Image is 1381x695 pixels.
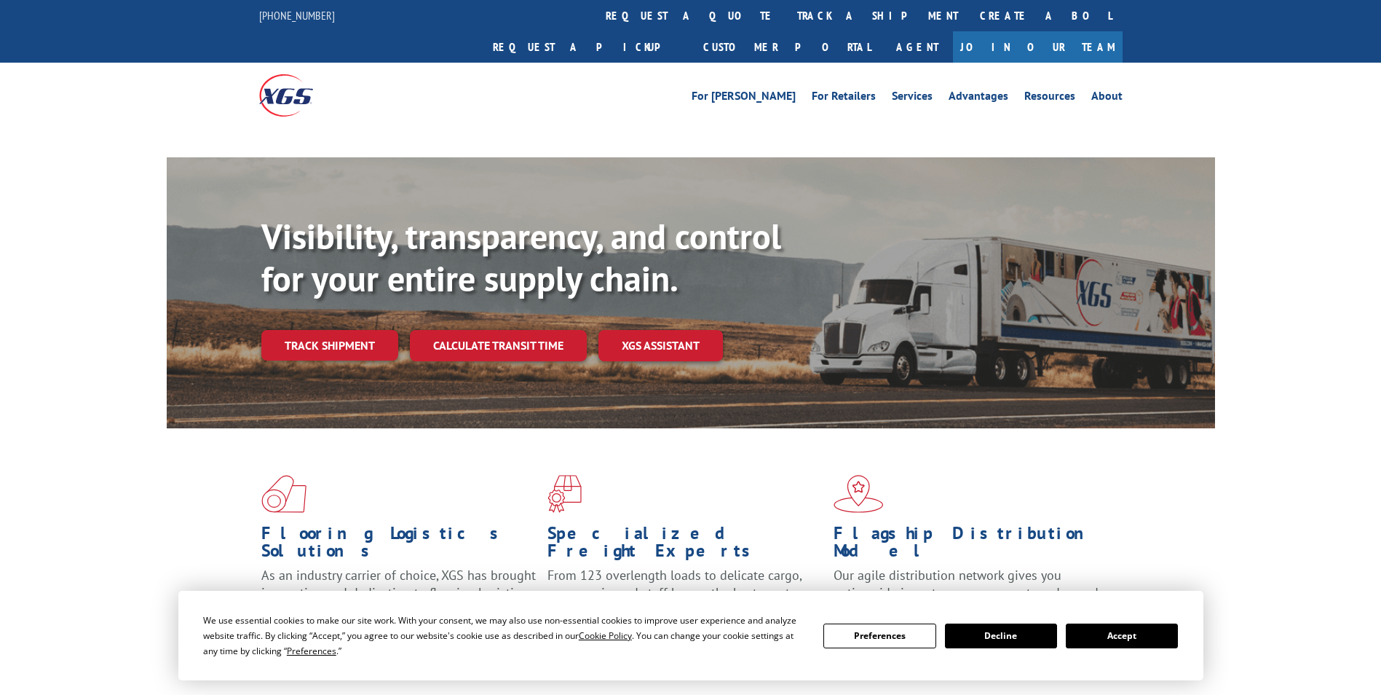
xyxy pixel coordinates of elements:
span: Preferences [287,645,336,657]
a: Agent [882,31,953,63]
a: Calculate transit time [410,330,587,361]
span: Cookie Policy [579,629,632,642]
a: Services [892,90,933,106]
a: For [PERSON_NAME] [692,90,796,106]
a: Customer Portal [692,31,882,63]
a: Track shipment [261,330,398,361]
p: From 123 overlength loads to delicate cargo, our experienced staff knows the best way to move you... [547,567,823,632]
div: We use essential cookies to make our site work. With your consent, we may also use non-essential ... [203,613,806,659]
a: Join Our Team [953,31,1123,63]
a: Request a pickup [482,31,692,63]
a: [PHONE_NUMBER] [259,8,335,23]
a: Advantages [949,90,1008,106]
a: For Retailers [812,90,876,106]
b: Visibility, transparency, and control for your entire supply chain. [261,213,781,301]
button: Decline [945,624,1057,648]
img: xgs-icon-focused-on-flooring-red [547,475,582,513]
button: Preferences [823,624,935,648]
div: Cookie Consent Prompt [178,591,1203,680]
h1: Specialized Freight Experts [547,525,823,567]
a: XGS ASSISTANT [598,330,723,361]
span: As an industry carrier of choice, XGS has brought innovation and dedication to flooring logistics... [261,567,536,619]
img: xgs-icon-total-supply-chain-intelligence-red [261,475,306,513]
a: About [1091,90,1123,106]
a: Resources [1024,90,1075,106]
h1: Flooring Logistics Solutions [261,525,537,567]
img: xgs-icon-flagship-distribution-model-red [834,475,884,513]
button: Accept [1066,624,1178,648]
span: Our agile distribution network gives you nationwide inventory management on demand. [834,567,1101,601]
h1: Flagship Distribution Model [834,525,1109,567]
